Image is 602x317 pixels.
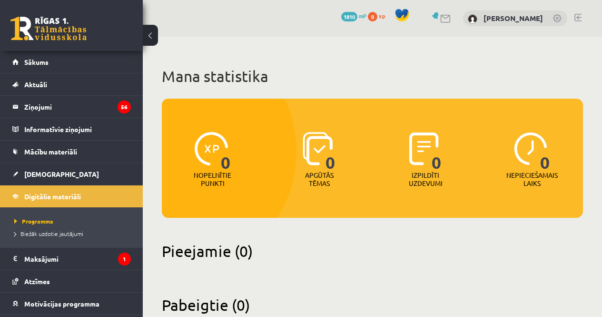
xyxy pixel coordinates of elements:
[303,132,333,165] img: icon-learned-topics-4a711ccc23c960034f471b6e78daf4a3bad4a20eaf4de84257b87e66633f6470.svg
[10,17,87,41] a: Rīgas 1. Tālmācības vidusskola
[162,296,583,314] h2: Pabeigtie (0)
[162,242,583,260] h2: Pieejamie (0)
[24,118,131,140] legend: Informatīvie ziņojumi
[162,67,583,86] h1: Mana statistika
[12,96,131,118] a: Ziņojumi56
[221,132,231,171] span: 0
[12,51,131,73] a: Sākums
[194,171,231,187] p: Nopelnītie punkti
[12,185,131,207] a: Digitālie materiāli
[24,96,131,118] legend: Ziņojumi
[341,12,357,21] span: 1810
[12,248,131,270] a: Maksājumi1
[12,118,131,140] a: Informatīvie ziņojumi
[432,132,442,171] span: 0
[468,14,477,24] img: Tīna Tauriņa
[12,293,131,315] a: Motivācijas programma
[341,12,366,20] a: 1810 mP
[12,163,131,185] a: [DEMOGRAPHIC_DATA]
[368,12,390,20] a: 0 xp
[118,101,131,113] i: 56
[301,171,338,187] p: Apgūtās tēmas
[359,12,366,20] span: mP
[326,132,336,171] span: 0
[24,80,47,89] span: Aktuāli
[407,171,444,187] p: Izpildīti uzdevumi
[195,132,228,165] img: icon-xp-0682a9bc20223a9ccc6f5883a126b849a74cddfe5390d2b41b4391c66f2066e7.svg
[409,132,439,165] img: icon-completed-tasks-ad58ae20a441b2904462921112bc710f1caf180af7a3daa7317a5a94f2d26646.svg
[24,170,99,178] span: [DEMOGRAPHIC_DATA]
[14,217,53,225] span: Programma
[514,132,547,165] img: icon-clock-7be60019b62300814b6bd22b8e044499b485619524d84068768e800edab66f18.svg
[24,58,49,66] span: Sākums
[14,217,133,225] a: Programma
[368,12,377,21] span: 0
[24,299,99,308] span: Motivācijas programma
[24,248,131,270] legend: Maksājumi
[379,12,385,20] span: xp
[484,13,543,23] a: [PERSON_NAME]
[24,277,50,286] span: Atzīmes
[506,171,558,187] p: Nepieciešamais laiks
[24,147,77,156] span: Mācību materiāli
[540,132,550,171] span: 0
[24,192,81,201] span: Digitālie materiāli
[14,230,83,237] span: Biežāk uzdotie jautājumi
[12,141,131,163] a: Mācību materiāli
[12,73,131,95] a: Aktuāli
[14,229,133,238] a: Biežāk uzdotie jautājumi
[12,270,131,292] a: Atzīmes
[118,253,131,266] i: 1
